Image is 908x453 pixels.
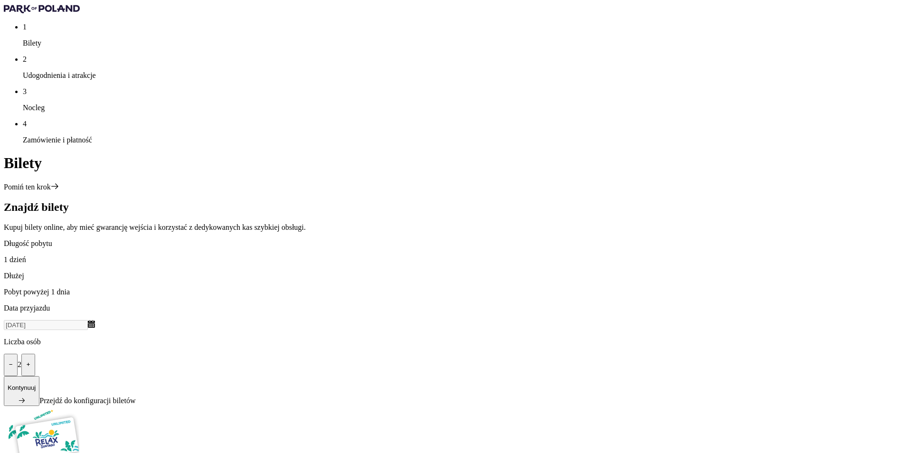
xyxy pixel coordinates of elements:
p: 1 dzień [4,255,904,264]
p: Zamówienie i płatność [23,136,904,144]
a: Pomiń ten krok [4,183,58,191]
p: Bilety [23,39,904,47]
p: Kontynuuj [8,384,36,391]
p: 1 [23,23,904,31]
span: Pomiń ten krok [4,183,51,191]
p: Długość pobytu [4,239,904,248]
p: Data przyjazdu [4,304,904,312]
p: 3 [23,87,904,96]
div: 3Nocleg [23,87,904,112]
div: 2Udogodnienia i atrakcje [23,55,904,80]
button: Zwiększ [21,354,35,377]
p: Kupuj bilety online, aby mieć gwarancję wejścia i korzystać z dedykowanych kas szybkiej obsługi. [4,223,904,232]
input: Wybierz datę [4,320,88,330]
div: 1Bilety [23,23,904,47]
button: Zmniejsz [4,354,18,377]
p: Udogodnienia i atrakcje [23,71,904,80]
p: 2 [23,55,904,64]
span: 2 [18,360,21,368]
span: Pobyt powyżej 1 dnia [4,288,70,296]
p: Liczba osób [4,338,904,346]
p: 4 [23,120,904,128]
span: Przejdź do konfiguracji biletów [39,396,135,405]
p: Nocleg [23,104,904,112]
h2: Znajdź bilety [4,201,904,214]
h1: Bilety [4,154,904,172]
div: 4Zamówienie i płatność [23,120,904,144]
img: Park of Poland logo [4,4,80,13]
button: Kontynuuj [4,376,39,406]
p: Dłużej [4,272,904,280]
